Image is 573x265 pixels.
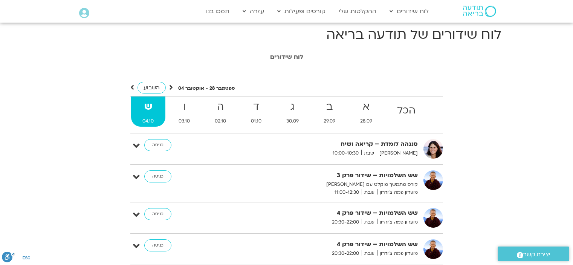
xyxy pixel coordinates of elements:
[377,149,418,157] span: [PERSON_NAME]
[275,97,310,127] a: ג30.09
[72,26,501,44] h1: לוח שידורים של תודעה בריאה
[144,139,171,151] a: כניסה
[362,188,377,196] span: שבת
[385,97,427,127] a: הכל
[239,4,268,18] a: עזרה
[239,98,273,115] strong: ד
[329,250,362,257] span: 20:30-22:00
[76,54,498,60] h1: לוח שידורים
[275,117,310,125] span: 30.09
[274,4,329,18] a: קורסים ופעילות
[523,250,550,260] span: יצירת קשר
[348,97,384,127] a: א28.09
[312,97,347,127] a: ב29.09
[275,98,310,115] strong: ג
[332,188,362,196] span: 11:00-12:30
[377,218,418,226] span: מועדון פמה צ'ודרון
[233,181,418,188] p: קורס מתמשך מוקלט עם [PERSON_NAME]
[167,98,202,115] strong: ו
[203,98,238,115] strong: ה
[361,149,377,157] span: שבת
[131,117,166,125] span: 04.10
[233,208,418,218] strong: שש השלמויות – שידור פרק 4
[202,4,233,18] a: תמכו בנו
[233,139,418,149] strong: סנגהה לומדת – קריאה ושיח
[167,97,202,127] a: ו03.10
[330,149,361,157] span: 10:00-10:30
[239,97,273,127] a: ד01.10
[131,98,166,115] strong: ש
[167,117,202,125] span: 03.10
[203,117,238,125] span: 02.10
[463,6,496,17] img: תודעה בריאה
[377,188,418,196] span: מועדון פמה צ'ודרון
[144,170,171,182] a: כניסה
[203,97,238,127] a: ה02.10
[362,218,377,226] span: שבת
[138,82,166,93] a: השבוע
[386,4,432,18] a: לוח שידורים
[233,170,418,181] strong: שש השלמויות – שידור פרק 3
[178,84,235,92] p: ספטמבר 28 - אוקטובר 04
[498,247,569,261] a: יצירת קשר
[233,239,418,250] strong: שש השלמויות – שידור פרק 4
[144,84,160,91] span: השבוע
[312,98,347,115] strong: ב
[131,97,166,127] a: ש04.10
[385,102,427,119] strong: הכל
[239,117,273,125] span: 01.10
[144,239,171,251] a: כניסה
[348,117,384,125] span: 28.09
[348,98,384,115] strong: א
[377,250,418,257] span: מועדון פמה צ'ודרון
[312,117,347,125] span: 29.09
[362,250,377,257] span: שבת
[144,208,171,220] a: כניסה
[335,4,380,18] a: ההקלטות שלי
[329,218,362,226] span: 20:30-22:00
